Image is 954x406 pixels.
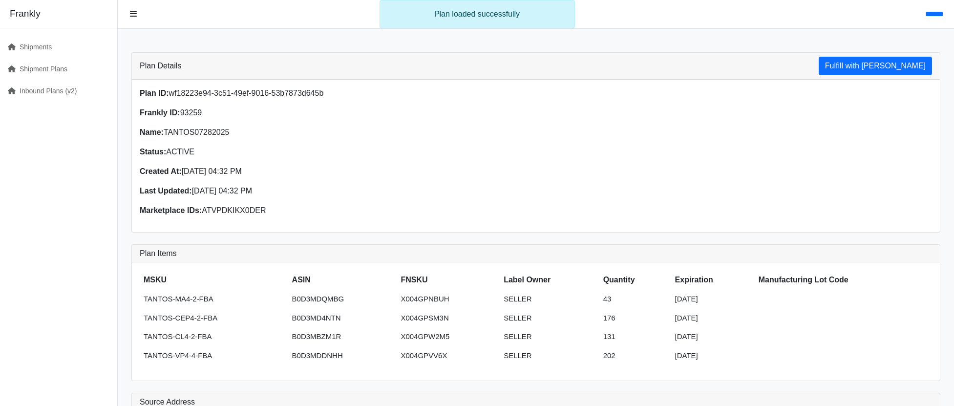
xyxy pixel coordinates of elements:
[288,270,397,290] th: ASIN
[397,290,500,309] td: X004GPNBUH
[140,327,288,346] td: TANTOS-CL4-2-FBA
[140,309,288,328] td: TANTOS-CEP4-2-FBA
[140,61,181,70] h3: Plan Details
[599,327,671,346] td: 131
[599,346,671,365] td: 202
[288,309,397,328] td: B0D3MD4NTN
[140,107,530,119] p: 93259
[500,309,599,328] td: SELLER
[140,187,192,195] strong: Last Updated:
[288,290,397,309] td: B0D3MDQMBG
[140,89,169,97] strong: Plan ID:
[397,327,500,346] td: X004GPW2M5
[140,166,530,177] p: [DATE] 04:32 PM
[397,309,500,328] td: X004GPSM3N
[140,205,530,216] p: ATVPDKIKX0DER
[397,270,500,290] th: FNSKU
[671,327,755,346] td: [DATE]
[500,346,599,365] td: SELLER
[140,108,180,117] strong: Frankly ID:
[671,290,755,309] td: [DATE]
[140,167,182,175] strong: Created At:
[140,346,288,365] td: TANTOS-VP4-4-FBA
[671,270,755,290] th: Expiration
[755,270,932,290] th: Manufacturing Lot Code
[288,327,397,346] td: B0D3MBZM1R
[500,290,599,309] td: SELLER
[819,57,932,75] button: Fulfill with [PERSON_NAME]
[140,148,166,156] strong: Status:
[140,87,530,99] p: wf18223e94-3c51-49ef-9016-53b7873d645b
[140,206,202,214] strong: Marketplace IDs:
[288,346,397,365] td: B0D3MDDNHH
[140,128,164,136] strong: Name:
[599,290,671,309] td: 43
[140,185,530,197] p: [DATE] 04:32 PM
[671,309,755,328] td: [DATE]
[599,270,671,290] th: Quantity
[140,127,530,138] p: TANTOS07282025
[500,270,599,290] th: Label Owner
[140,146,530,158] p: ACTIVE
[397,346,500,365] td: X004GPVV6X
[599,309,671,328] td: 176
[140,249,932,258] h3: Plan Items
[500,327,599,346] td: SELLER
[671,346,755,365] td: [DATE]
[140,270,288,290] th: MSKU
[140,290,288,309] td: TANTOS-MA4-2-FBA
